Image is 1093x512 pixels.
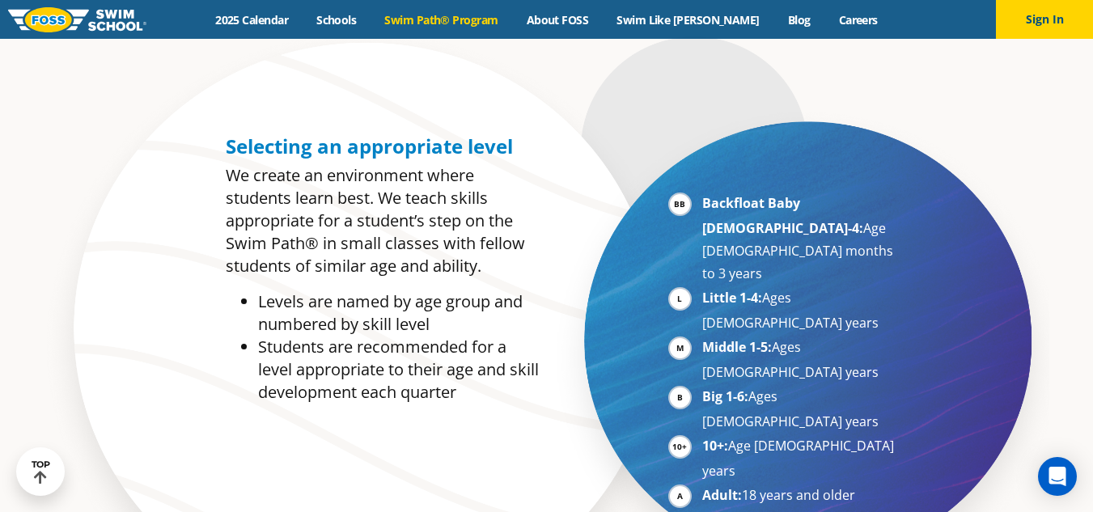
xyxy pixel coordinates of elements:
[1038,457,1077,496] div: Open Intercom Messenger
[702,486,742,504] strong: Adult:
[371,12,512,28] a: Swim Path® Program
[702,286,900,334] li: Ages [DEMOGRAPHIC_DATA] years
[702,484,900,509] li: 18 years and older
[226,133,513,159] span: Selecting an appropriate level
[303,12,371,28] a: Schools
[702,289,762,307] strong: Little 1-4:
[8,7,146,32] img: FOSS Swim School Logo
[702,192,900,285] li: Age [DEMOGRAPHIC_DATA] months to 3 years
[702,194,863,237] strong: Backfloat Baby [DEMOGRAPHIC_DATA]-4:
[824,12,892,28] a: Careers
[702,336,900,383] li: Ages [DEMOGRAPHIC_DATA] years
[773,12,824,28] a: Blog
[702,387,748,405] strong: Big 1-6:
[32,459,50,484] div: TOP
[702,385,900,433] li: Ages [DEMOGRAPHIC_DATA] years
[258,290,539,336] li: Levels are named by age group and numbered by skill level
[702,437,728,455] strong: 10+:
[702,338,772,356] strong: Middle 1-5:
[702,434,900,482] li: Age [DEMOGRAPHIC_DATA] years
[226,164,539,277] p: We create an environment where students learn best. We teach skills appropriate for a student’s s...
[512,12,603,28] a: About FOSS
[603,12,774,28] a: Swim Like [PERSON_NAME]
[258,336,539,404] li: Students are recommended for a level appropriate to their age and skill development each quarter
[201,12,303,28] a: 2025 Calendar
